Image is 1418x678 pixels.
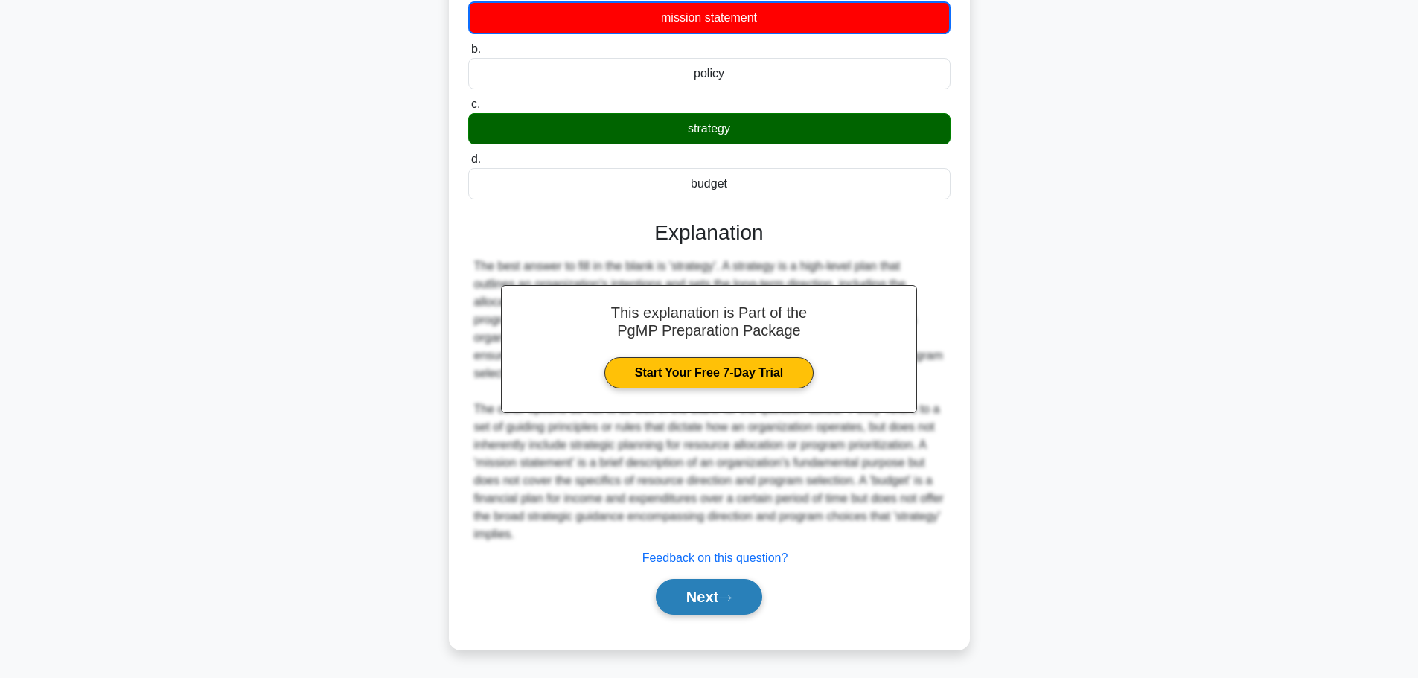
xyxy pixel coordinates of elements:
[604,357,814,388] a: Start Your Free 7-Day Trial
[468,1,951,34] div: mission statement
[471,42,481,55] span: b.
[471,97,480,110] span: c.
[642,551,788,564] a: Feedback on this question?
[656,579,762,615] button: Next
[468,168,951,199] div: budget
[471,153,481,165] span: d.
[474,258,945,543] div: The best answer to fill in the blank is 'strategy'. A strategy is a high-level plan that outlines...
[468,113,951,144] div: strategy
[468,58,951,89] div: policy
[477,220,942,246] h3: Explanation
